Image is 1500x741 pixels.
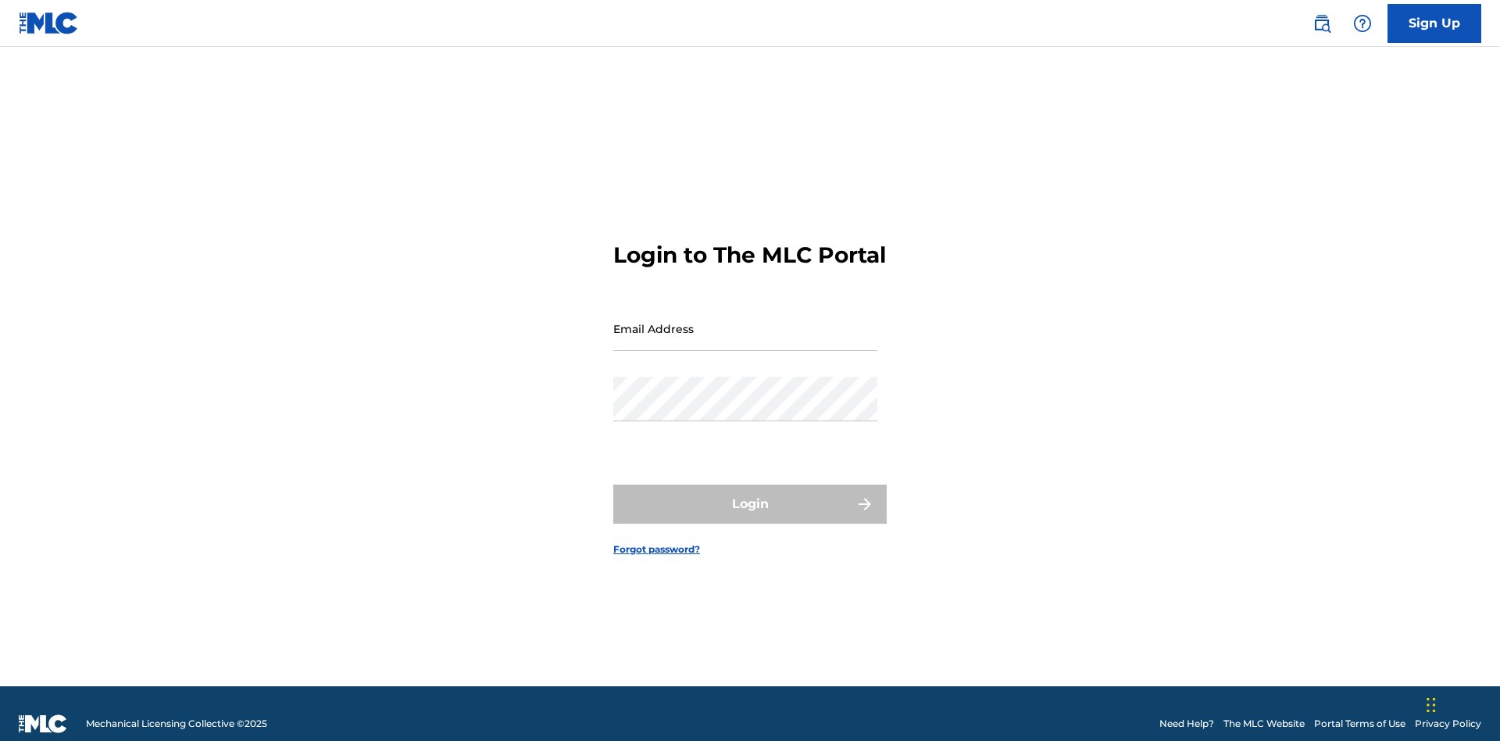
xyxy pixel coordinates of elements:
a: The MLC Website [1223,717,1305,731]
img: MLC Logo [19,12,79,34]
span: Mechanical Licensing Collective © 2025 [86,717,267,731]
iframe: Chat Widget [1422,666,1500,741]
h3: Login to The MLC Portal [613,242,886,269]
div: Help [1347,8,1378,39]
img: help [1353,14,1372,33]
a: Forgot password? [613,542,700,557]
a: Privacy Policy [1415,717,1481,731]
div: Drag [1427,682,1436,728]
img: search [1312,14,1331,33]
a: Sign Up [1387,4,1481,43]
a: Public Search [1306,8,1337,39]
a: Need Help? [1159,717,1214,731]
a: Portal Terms of Use [1314,717,1405,731]
img: logo [19,714,67,733]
